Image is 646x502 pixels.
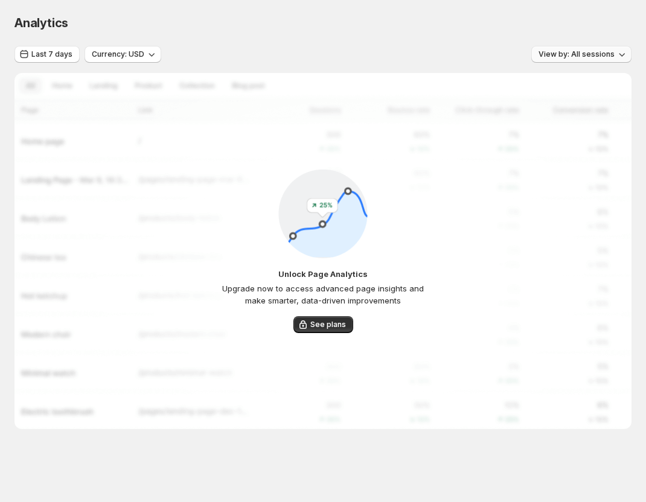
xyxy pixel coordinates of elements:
p: Upgrade now to access advanced page insights and make smarter, data-driven improvements [213,282,433,307]
span: Currency: USD [92,49,144,59]
button: View by: All sessions [531,46,632,63]
button: Last 7 days [14,46,80,63]
span: Last 7 days [31,49,72,59]
p: Unlock Page Analytics [278,268,368,280]
button: Currency: USD [85,46,161,63]
span: See plans [310,320,346,329]
span: Analytics [14,16,68,30]
span: View by: All sessions [539,49,615,59]
button: See plans [293,316,353,333]
img: PageListing [278,169,368,258]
